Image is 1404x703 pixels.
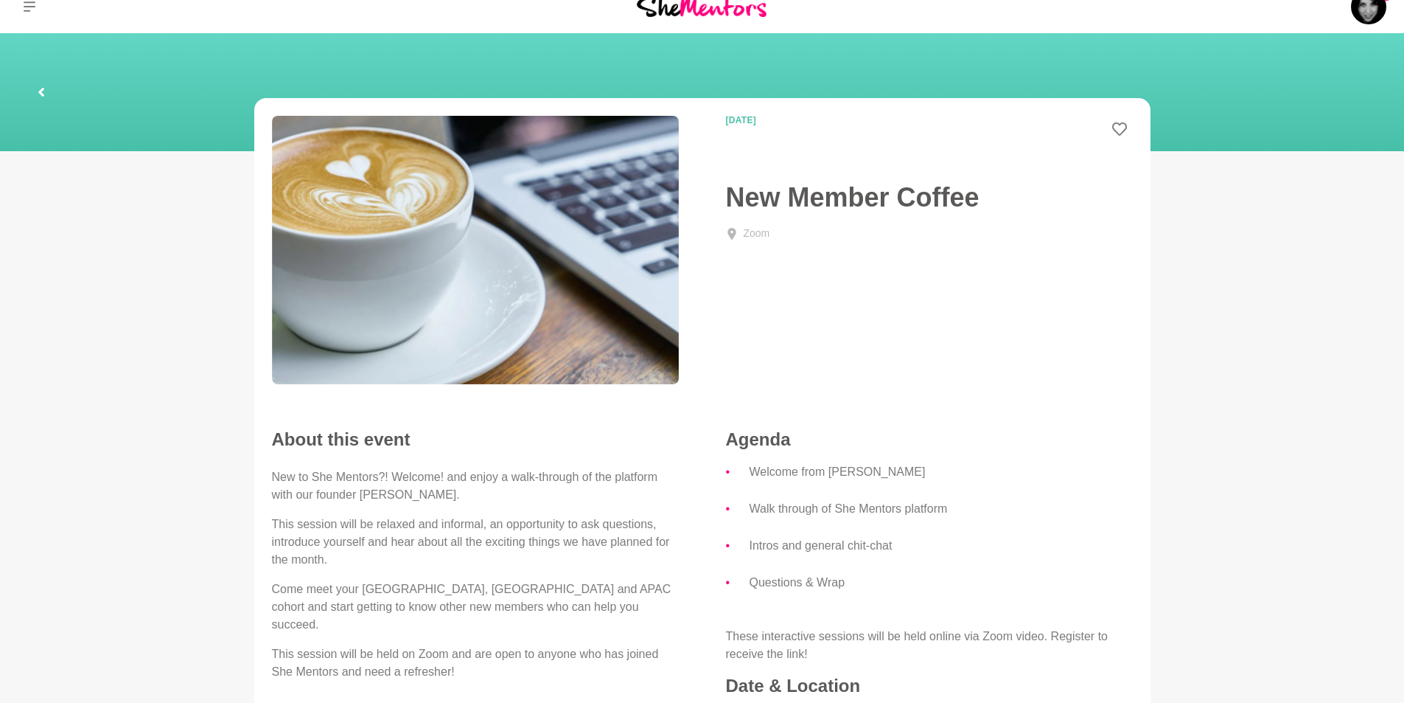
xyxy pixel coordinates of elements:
time: [DATE] [726,116,906,125]
p: Come meet your [GEOGRAPHIC_DATA], [GEOGRAPHIC_DATA] and APAC cohort and start getting to know oth... [272,581,679,634]
p: This session will be relaxed and informal, an opportunity to ask questions, introduce yourself an... [272,516,679,569]
h4: Agenda [726,429,1133,451]
h2: About this event [272,429,679,451]
li: Questions & Wrap [750,573,1133,592]
li: Intros and general chit-chat [750,536,1133,555]
p: New to She Mentors?! Welcome! and enjoy a walk-through of the platform with our founder [PERSON_N... [272,468,679,504]
h4: Date & Location [726,675,1133,697]
img: New Member Coffee [272,116,679,384]
p: These interactive sessions will be held online via Zoom video. Register to receive the link! [726,628,1133,663]
li: Welcome from [PERSON_NAME] [750,463,1133,482]
li: Walk through of She Mentors platform [750,499,1133,519]
div: Zoom [744,226,770,241]
h1: New Member Coffee [726,181,1133,214]
p: This session will be held on Zoom and are open to anyone who has joined She Mentors and need a re... [272,645,679,681]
